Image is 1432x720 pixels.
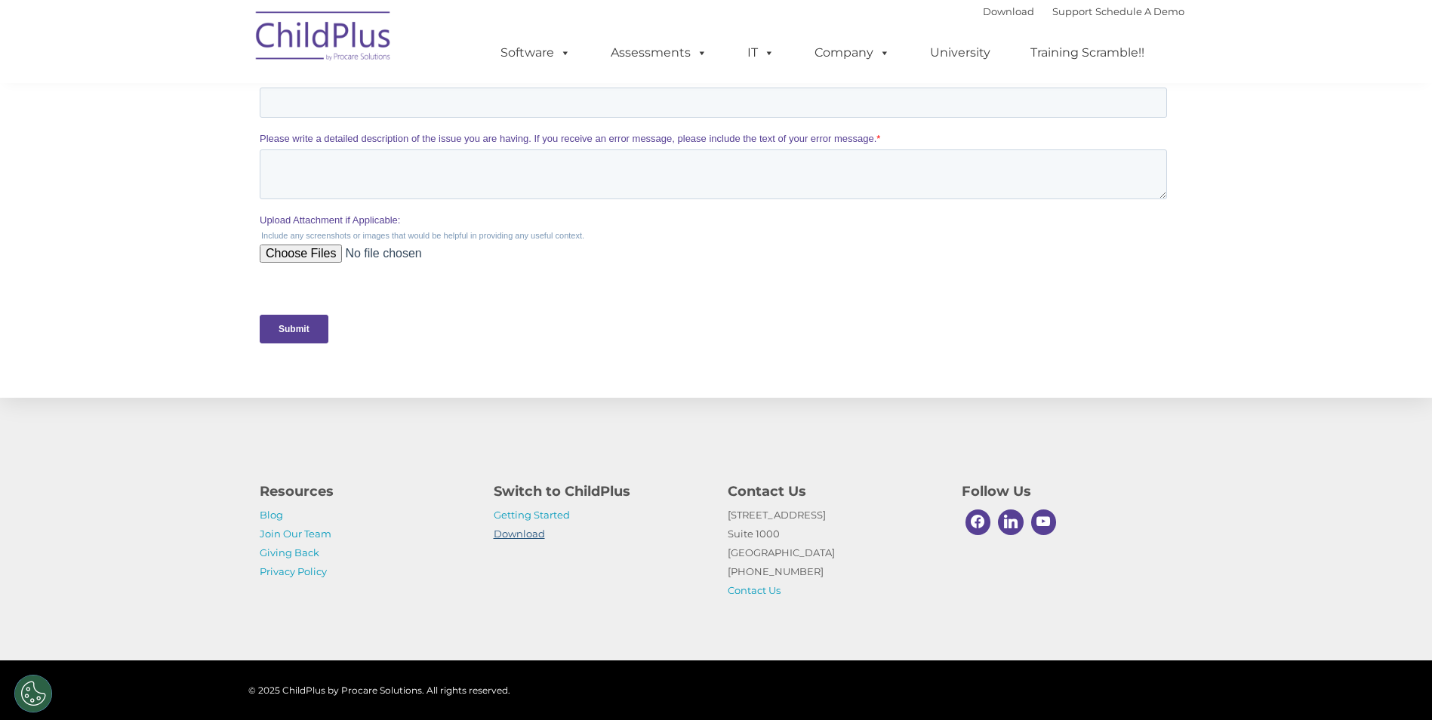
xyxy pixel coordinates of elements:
button: Cookies Settings [14,675,52,712]
a: Join Our Team [260,528,331,540]
a: Download [983,5,1034,17]
a: Linkedin [994,506,1027,539]
a: Privacy Policy [260,565,327,577]
a: Assessments [596,38,722,68]
h4: Resources [260,481,471,502]
span: Phone number [457,149,521,161]
h4: Switch to ChildPlus [494,481,705,502]
a: Blog [260,509,283,521]
a: Support [1052,5,1092,17]
a: Company [799,38,905,68]
span: © 2025 ChildPlus by Procare Solutions. All rights reserved. [248,685,510,696]
a: Download [494,528,545,540]
a: IT [732,38,790,68]
a: Schedule A Demo [1095,5,1184,17]
a: Getting Started [494,509,570,521]
a: Training Scramble!! [1015,38,1159,68]
a: Facebook [962,506,995,539]
p: [STREET_ADDRESS] Suite 1000 [GEOGRAPHIC_DATA] [PHONE_NUMBER] [728,506,939,600]
img: ChildPlus by Procare Solutions [248,1,399,76]
a: Youtube [1027,506,1061,539]
h4: Contact Us [728,481,939,502]
a: Contact Us [728,584,781,596]
a: University [915,38,1005,68]
a: Giving Back [260,546,319,558]
font: | [983,5,1184,17]
a: Software [485,38,586,68]
h4: Follow Us [962,481,1173,502]
span: Last name [457,88,503,99]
